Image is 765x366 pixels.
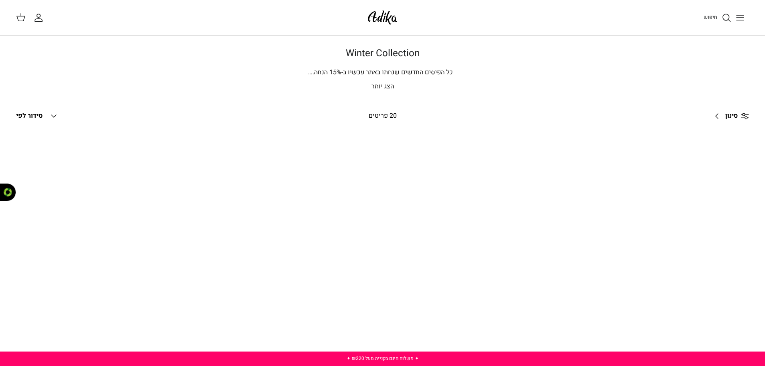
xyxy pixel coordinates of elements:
[341,67,453,77] span: כל הפיסים החדשים שנחתו באתר עכשיו ב-
[347,355,419,362] a: ✦ משלוח חינם בקנייה מעל ₪220 ✦
[731,9,749,27] button: Toggle menu
[329,67,337,77] span: 15
[725,111,738,121] span: סינון
[308,67,341,77] span: % הנחה.
[298,111,467,121] div: 20 פריטים
[16,111,43,121] span: סידור לפי
[709,106,749,126] a: סינון
[102,48,664,59] h1: Winter Collection
[365,8,400,27] img: Adika IL
[102,82,664,92] p: הצג יותר
[16,107,59,125] button: סידור לפי
[34,13,47,22] a: החשבון שלי
[704,13,731,22] a: חיפוש
[704,13,717,21] span: חיפוש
